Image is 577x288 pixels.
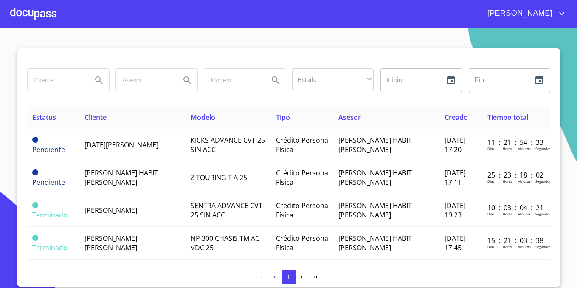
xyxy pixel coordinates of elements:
span: Tipo [276,113,290,122]
span: Modelo [191,113,215,122]
span: Crédito Persona Física [276,201,328,220]
p: Segundos [535,212,551,216]
div: ​ [292,68,374,91]
p: Minutos [518,212,531,216]
p: Segundos [535,146,551,151]
span: Pendiente [32,169,38,175]
button: Search [89,70,109,90]
span: [PERSON_NAME] [481,7,557,20]
button: Search [265,70,286,90]
p: Dias [487,146,494,151]
span: Terminado [32,235,38,241]
span: [PERSON_NAME] HABIT [PERSON_NAME] [338,168,412,187]
p: 11 : 21 : 54 : 33 [487,138,545,147]
p: Dias [487,212,494,216]
span: Pendiente [32,137,38,143]
span: Asesor [338,113,361,122]
span: Z TOURING T A 25 [191,173,247,182]
input: search [204,69,262,92]
span: Tiempo total [487,113,528,122]
p: Minutos [518,244,531,249]
p: 10 : 03 : 04 : 21 [487,203,545,212]
p: Dias [487,179,494,184]
span: NP 300 CHASIS TM AC VDC 25 [191,234,259,252]
span: [PERSON_NAME] HABIT [PERSON_NAME] [338,201,412,220]
span: KICKS ADVANCE CVT 25 SIN ACC [191,136,265,154]
span: Estatus [32,113,56,122]
span: [PERSON_NAME] HABIT [PERSON_NAME] [338,136,412,154]
span: Terminado [32,243,68,252]
button: Search [177,70,197,90]
span: [DATE] 17:20 [445,136,466,154]
span: [DATE] 17:45 [445,234,466,252]
span: Pendiente [32,178,65,187]
span: Crédito Persona Física [276,136,328,154]
p: Minutos [518,146,531,151]
p: 15 : 21 : 03 : 38 [487,236,545,245]
span: Crédito Persona Física [276,168,328,187]
p: Segundos [535,244,551,249]
p: Horas [503,244,512,249]
span: 1 [287,274,290,280]
p: 25 : 23 : 18 : 02 [487,170,545,180]
span: [PERSON_NAME] HABIT [PERSON_NAME] [338,234,412,252]
input: search [116,69,174,92]
p: Minutos [518,179,531,184]
p: Horas [503,146,512,151]
button: 1 [282,270,296,284]
p: Horas [503,179,512,184]
span: Cliente [84,113,107,122]
span: [DATE][PERSON_NAME] [84,140,158,150]
span: Terminado [32,210,68,220]
span: SENTRA ADVANCE CVT 25 SIN ACC [191,201,262,220]
span: [DATE] 17:11 [445,168,466,187]
span: [PERSON_NAME] HABIT [PERSON_NAME] [84,168,158,187]
p: Horas [503,212,512,216]
p: Dias [487,244,494,249]
p: Segundos [535,179,551,184]
span: [DATE] 19:23 [445,201,466,220]
span: [PERSON_NAME] [PERSON_NAME] [84,234,137,252]
span: Terminado [32,202,38,208]
span: Crédito Persona Física [276,234,328,252]
span: Pendiente [32,145,65,154]
span: Creado [445,113,468,122]
input: search [28,69,85,92]
button: account of current user [481,7,567,20]
span: [PERSON_NAME] [84,206,137,215]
